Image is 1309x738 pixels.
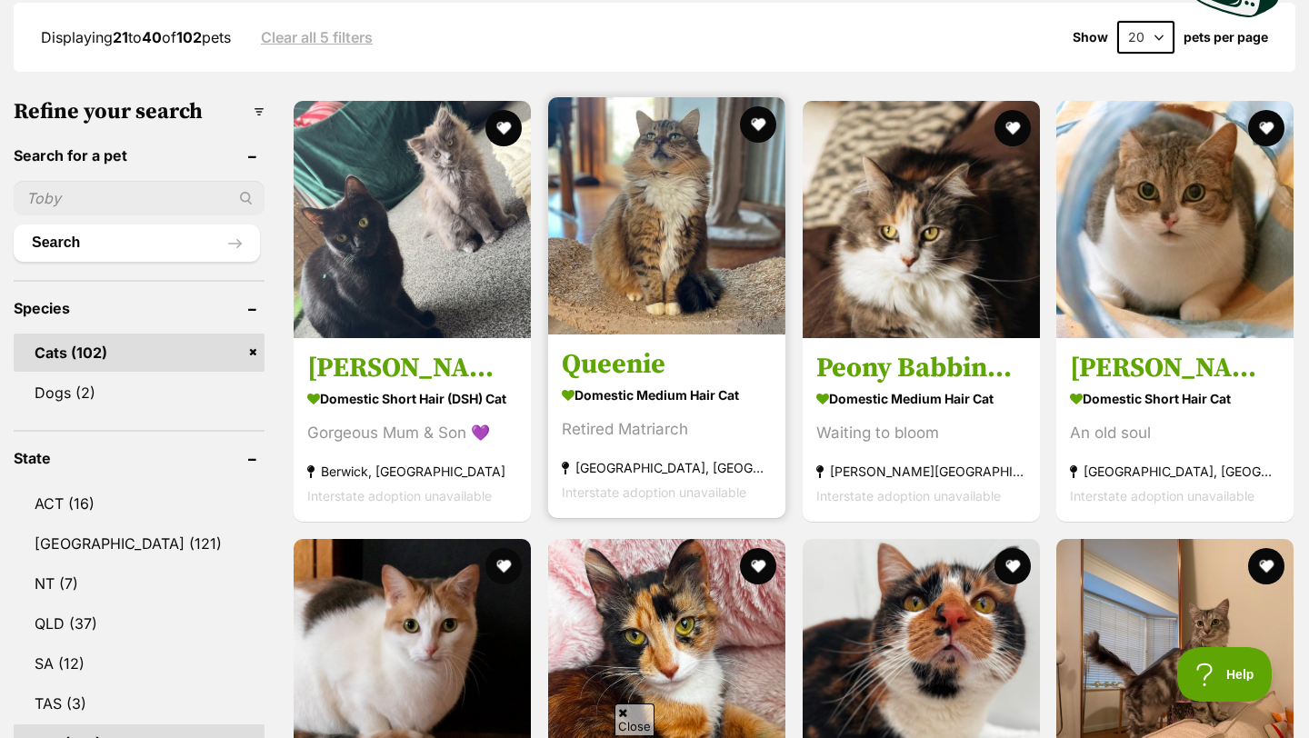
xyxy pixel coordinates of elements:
[142,28,162,46] strong: 40
[994,110,1030,146] button: favourite
[562,455,772,480] strong: [GEOGRAPHIC_DATA], [GEOGRAPHIC_DATA]
[14,450,265,466] header: State
[994,548,1030,584] button: favourite
[14,604,265,643] a: QLD (37)
[548,334,785,518] a: Queenie Domestic Medium Hair Cat Retired Matriarch [GEOGRAPHIC_DATA], [GEOGRAPHIC_DATA] Interstat...
[14,484,265,523] a: ACT (16)
[803,337,1040,522] a: Peony Babbington Domestic Medium Hair Cat Waiting to bloom [PERSON_NAME][GEOGRAPHIC_DATA], [GEOGR...
[14,147,265,164] header: Search for a pet
[562,484,746,500] span: Interstate adoption unavailable
[615,703,654,735] span: Close
[41,28,231,46] span: Displaying to of pets
[1070,488,1254,504] span: Interstate adoption unavailable
[740,548,776,584] button: favourite
[307,351,517,385] h3: [PERSON_NAME] & Stormy
[816,459,1026,484] strong: [PERSON_NAME][GEOGRAPHIC_DATA], [GEOGRAPHIC_DATA]
[485,548,522,584] button: favourite
[1184,30,1268,45] label: pets per page
[14,524,265,563] a: [GEOGRAPHIC_DATA] (121)
[307,488,492,504] span: Interstate adoption unavailable
[261,29,373,45] a: Clear all 5 filters
[14,374,265,412] a: Dogs (2)
[307,421,517,445] div: Gorgeous Mum & Son 💜
[1248,548,1284,584] button: favourite
[816,488,1001,504] span: Interstate adoption unavailable
[14,644,265,683] a: SA (12)
[562,347,772,382] h3: Queenie
[1070,459,1280,484] strong: [GEOGRAPHIC_DATA], [GEOGRAPHIC_DATA]
[14,684,265,723] a: TAS (3)
[1073,30,1108,45] span: Show
[307,385,517,412] strong: Domestic Short Hair (DSH) Cat
[562,417,772,442] div: Retired Matriarch
[562,382,772,408] strong: Domestic Medium Hair Cat
[113,28,128,46] strong: 21
[816,351,1026,385] h3: Peony Babbington
[816,421,1026,445] div: Waiting to bloom
[816,385,1026,412] strong: Domestic Medium Hair Cat
[1056,101,1294,338] img: Kaolin Jagger - Domestic Short Hair Cat
[1070,385,1280,412] strong: Domestic Short Hair Cat
[1056,337,1294,522] a: [PERSON_NAME] Domestic Short Hair Cat An old soul [GEOGRAPHIC_DATA], [GEOGRAPHIC_DATA] Interstate...
[1248,110,1284,146] button: favourite
[294,337,531,522] a: [PERSON_NAME] & Stormy Domestic Short Hair (DSH) Cat Gorgeous Mum & Son 💜 Berwick, [GEOGRAPHIC_DA...
[14,224,260,261] button: Search
[14,300,265,316] header: Species
[1070,351,1280,385] h3: [PERSON_NAME]
[1177,647,1273,702] iframe: Help Scout Beacon - Open
[803,101,1040,338] img: Peony Babbington - Domestic Medium Hair Cat
[14,99,265,125] h3: Refine your search
[485,110,522,146] button: favourite
[14,181,265,215] input: Toby
[1070,421,1280,445] div: An old soul
[176,28,202,46] strong: 102
[307,459,517,484] strong: Berwick, [GEOGRAPHIC_DATA]
[14,334,265,372] a: Cats (102)
[294,101,531,338] img: Lenny & Stormy - Domestic Short Hair (DSH) Cat
[740,106,776,143] button: favourite
[548,97,785,334] img: Queenie - Domestic Medium Hair Cat
[14,564,265,603] a: NT (7)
